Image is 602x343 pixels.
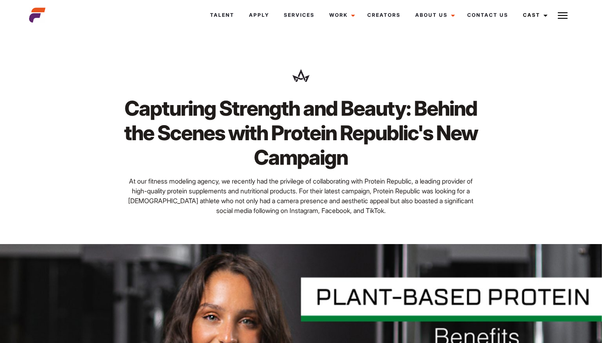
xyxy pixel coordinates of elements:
[276,4,322,26] a: Services
[203,4,242,26] a: Talent
[408,4,460,26] a: About Us
[29,7,45,23] img: cropped-aefm-brand-fav-22-square.png
[121,96,481,170] h1: Capturing Strength and Beauty: Behind the Scenes with Protein Republic's New Campaign
[360,4,408,26] a: Creators
[242,4,276,26] a: Apply
[121,176,481,215] p: At our fitness modeling agency, we recently had the privilege of collaborating with Protein Repub...
[516,4,552,26] a: Cast
[322,4,360,26] a: Work
[558,11,568,20] img: Burger icon
[287,61,315,90] img: download 2 1
[460,4,516,26] a: Contact Us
